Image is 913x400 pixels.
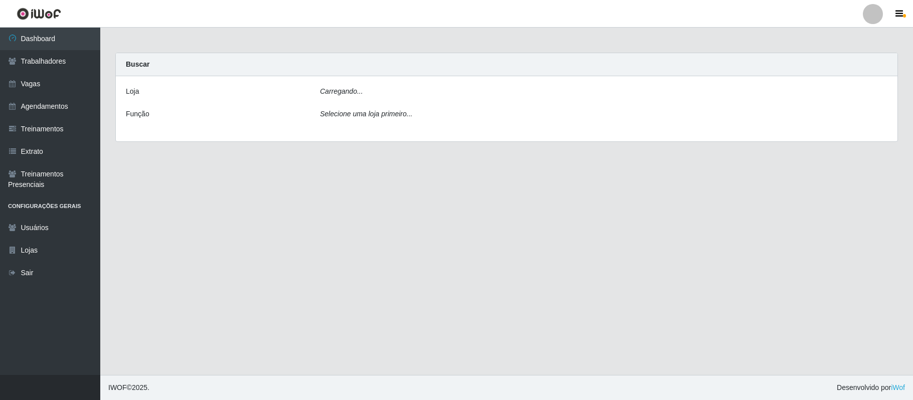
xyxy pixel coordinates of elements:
[126,86,139,97] label: Loja
[108,382,149,393] span: © 2025 .
[837,382,905,393] span: Desenvolvido por
[320,110,412,118] i: Selecione uma loja primeiro...
[126,109,149,119] label: Função
[17,8,61,20] img: CoreUI Logo
[320,87,363,95] i: Carregando...
[891,383,905,391] a: iWof
[108,383,127,391] span: IWOF
[126,60,149,68] strong: Buscar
